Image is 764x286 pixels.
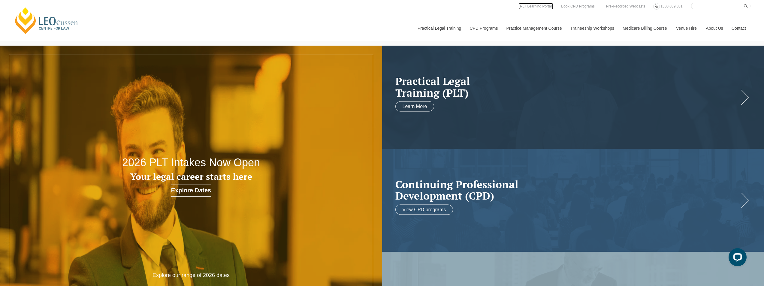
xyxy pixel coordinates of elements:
a: Practice Management Course [502,15,566,41]
a: Pre-Recorded Webcasts [605,3,647,10]
a: CPD Programs [465,15,502,41]
span: 1300 039 031 [660,4,682,8]
a: Practical LegalTraining (PLT) [395,75,739,98]
a: 1300 039 031 [659,3,684,10]
p: Explore our range of 2026 dates [115,272,267,279]
h2: 2026 PLT Intakes Now Open [77,157,306,169]
h2: Continuing Professional Development (CPD) [395,178,739,201]
a: PLT Learning Portal [518,3,553,10]
a: Continuing ProfessionalDevelopment (CPD) [395,178,739,201]
a: Learn More [395,101,434,112]
a: Traineeship Workshops [566,15,618,41]
h2: Practical Legal Training (PLT) [395,75,739,98]
a: View CPD programs [395,204,453,215]
a: Book CPD Programs [560,3,596,10]
a: Venue Hire [672,15,701,41]
a: About Us [701,15,727,41]
a: [PERSON_NAME] Centre for Law [14,7,80,35]
a: Medicare Billing Course [618,15,672,41]
iframe: LiveChat chat widget [724,246,749,271]
h3: Your legal career starts here [77,172,306,182]
a: Explore Dates [171,185,211,197]
a: Contact [727,15,750,41]
a: Practical Legal Training [413,15,465,41]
